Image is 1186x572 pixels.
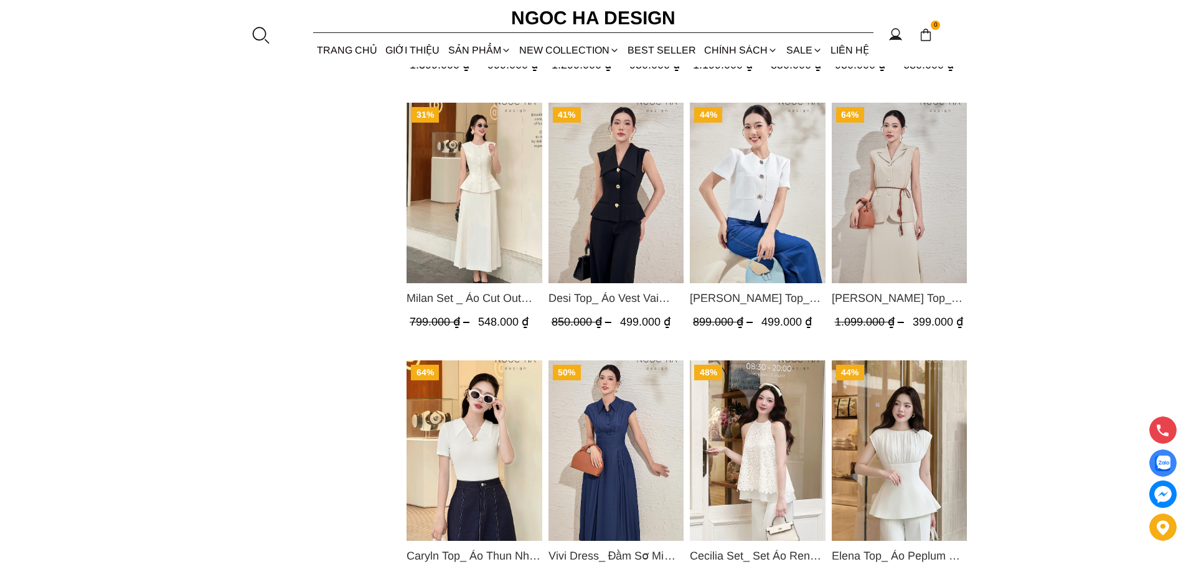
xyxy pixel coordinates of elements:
[487,59,538,71] span: 999.000 ₫
[382,34,444,67] a: GIỚI THIỆU
[548,547,684,565] a: Link to Vivi Dress_ Đầm Sơ Mi Rớt Vai Bò Lụa Màu Xanh D1000
[700,34,782,67] div: Chính sách
[548,103,684,283] img: Desi Top_ Áo Vest Vai Chờm Đính Cúc Dáng Lửng Màu Đen A1077
[624,34,700,67] a: BEST SELLER
[478,316,529,328] span: 548.000 ₫
[548,360,684,541] img: Vivi Dress_ Đầm Sơ Mi Rớt Vai Bò Lụa Màu Xanh D1000
[831,360,967,541] img: Elena Top_ Áo Peplum Cổ Nhún Màu Trắng A1066
[831,360,967,541] a: Product image - Elena Top_ Áo Peplum Cổ Nhún Màu Trắng A1066
[831,547,967,565] a: Link to Elena Top_ Áo Peplum Cổ Nhún Màu Trắng A1066
[690,289,826,307] a: Link to Laura Top_ Áo Vest Cổ Tròn Dáng Suông Lửng A1079
[407,547,542,565] a: Link to Caryln Top_ Áo Thun Nhún Ngực Tay Cộc Màu Đỏ A1062
[831,547,967,565] span: Elena Top_ Áo Peplum Cổ Nhún Màu Trắng A1066
[407,360,542,541] a: Product image - Caryln Top_ Áo Thun Nhún Ngực Tay Cộc Màu Đỏ A1062
[500,3,687,33] a: Ngoc Ha Design
[1149,449,1177,477] a: Display image
[619,316,670,328] span: 499.000 ₫
[690,547,826,565] span: Cecilia Set_ Set Áo Ren Cổ Yếm Quần Suông Màu Kem BQ015
[771,59,821,71] span: 850.000 ₫
[1155,456,1170,471] img: Display image
[690,103,826,283] img: Laura Top_ Áo Vest Cổ Tròn Dáng Suông Lửng A1079
[690,360,826,541] img: Cecilia Set_ Set Áo Ren Cổ Yếm Quần Suông Màu Kem BQ015
[410,59,482,71] span: 1.399.000 ₫
[912,316,962,328] span: 399.000 ₫
[903,59,953,71] span: 680.000 ₫
[407,289,542,307] span: Milan Set _ Áo Cut Out Tùng Không Tay Kết Hợp Chân Váy Xếp Ly A1080+CV139
[690,103,826,283] a: Product image - Laura Top_ Áo Vest Cổ Tròn Dáng Suông Lửng A1079
[551,316,614,328] span: 850.000 ₫
[548,360,684,541] a: Product image - Vivi Dress_ Đầm Sơ Mi Rớt Vai Bò Lụa Màu Xanh D1000
[834,59,897,71] span: 980.000 ₫
[931,21,941,30] span: 0
[407,360,542,541] img: Caryln Top_ Áo Thun Nhún Ngực Tay Cộc Màu Đỏ A1062
[690,547,826,565] a: Link to Cecilia Set_ Set Áo Ren Cổ Yếm Quần Suông Màu Kem BQ015
[761,316,812,328] span: 499.000 ₫
[831,103,967,283] img: Audrey Top_ Áo Vest Linen Dáng Suông A1074
[831,289,967,307] span: [PERSON_NAME] Top_ Áo Vest Linen Dáng Suông A1074
[826,34,873,67] a: LIÊN HỆ
[548,289,684,307] span: Desi Top_ Áo Vest Vai Chờm Đính Cúc Dáng Lửng Màu Đen A1077
[831,289,967,307] a: Link to Audrey Top_ Áo Vest Linen Dáng Suông A1074
[1149,481,1177,508] a: messenger
[831,103,967,283] a: Product image - Audrey Top_ Áo Vest Linen Dáng Suông A1074
[515,34,623,67] a: NEW COLLECTION
[782,34,826,67] a: SALE
[690,360,826,541] a: Product image - Cecilia Set_ Set Áo Ren Cổ Yếm Quần Suông Màu Kem BQ015
[407,289,542,307] a: Link to Milan Set _ Áo Cut Out Tùng Không Tay Kết Hợp Chân Váy Xếp Ly A1080+CV139
[407,103,542,283] a: Product image - Milan Set _ Áo Cut Out Tùng Không Tay Kết Hợp Chân Váy Xếp Ly A1080+CV139
[629,59,679,71] span: 950.000 ₫
[834,316,906,328] span: 1.099.000 ₫
[407,547,542,565] span: Caryln Top_ Áo Thun Nhún Ngực Tay Cộc Màu Đỏ A1062
[548,547,684,565] span: Vivi Dress_ Đầm Sơ Mi Rớt Vai Bò Lụa Màu Xanh D1000
[693,316,756,328] span: 899.000 ₫
[919,28,933,42] img: img-CART-ICON-ksit0nf1
[548,103,684,283] a: Product image - Desi Top_ Áo Vest Vai Chờm Đính Cúc Dáng Lửng Màu Đen A1077
[548,289,684,307] a: Link to Desi Top_ Áo Vest Vai Chờm Đính Cúc Dáng Lửng Màu Đen A1077
[693,59,765,71] span: 1.199.000 ₫
[444,34,515,67] div: SẢN PHẨM
[407,103,542,283] img: Milan Set _ Áo Cut Out Tùng Không Tay Kết Hợp Chân Váy Xếp Ly A1080+CV139
[313,34,382,67] a: TRANG CHỦ
[690,289,826,307] span: [PERSON_NAME] Top_ Áo Vest Cổ Tròn Dáng Suông Lửng A1079
[551,59,623,71] span: 1.299.000 ₫
[410,316,473,328] span: 799.000 ₫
